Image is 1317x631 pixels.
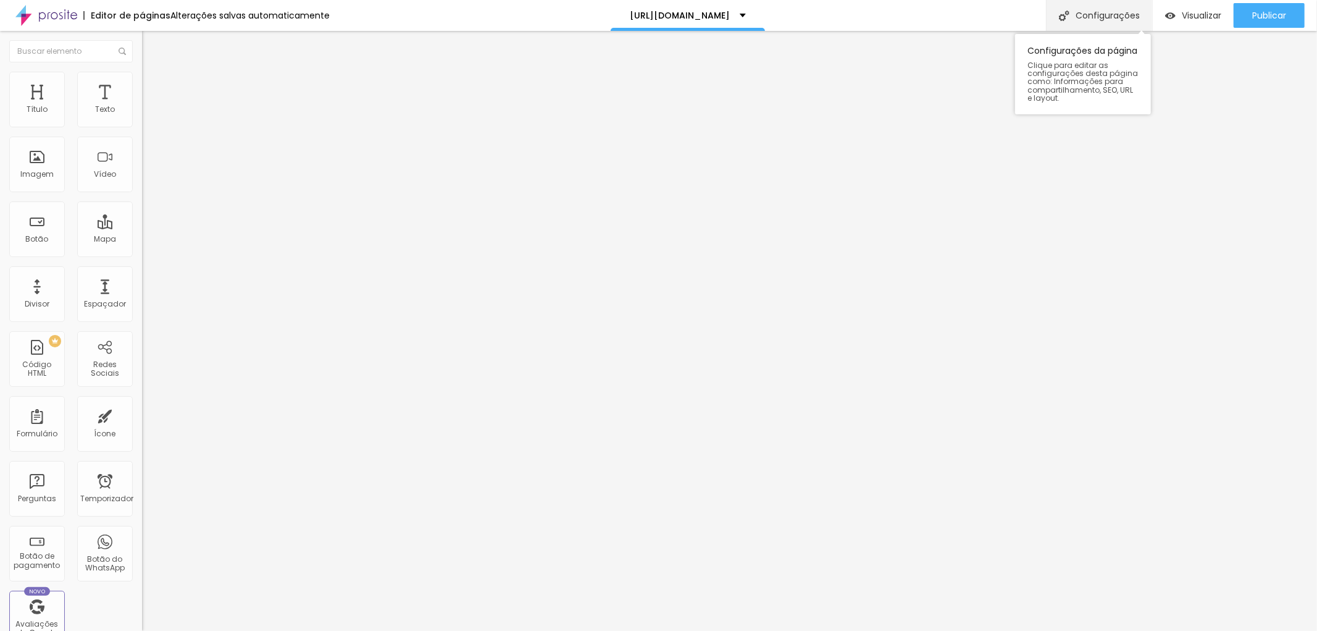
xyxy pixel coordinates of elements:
font: Imagem [20,169,54,179]
font: Vídeo [94,169,116,179]
button: Visualizar [1153,3,1234,28]
font: Configurações da página [1027,44,1137,57]
font: Divisor [25,299,49,309]
button: Publicar [1234,3,1305,28]
font: Redes Sociais [91,359,119,378]
font: Formulário [17,428,57,439]
font: [URL][DOMAIN_NAME] [630,9,730,22]
font: Código HTML [23,359,52,378]
font: Editor de páginas [91,9,170,22]
font: Alterações salvas automaticamente [170,9,330,22]
img: view-1.svg [1165,11,1176,21]
font: Visualizar [1182,9,1221,22]
font: Espaçador [84,299,126,309]
iframe: Editor [142,31,1317,631]
font: Configurações [1076,9,1140,22]
img: Ícone [119,48,126,55]
font: Novo [29,588,46,595]
font: Clique para editar as configurações desta página como: Informações para compartilhamento, SEO, UR... [1027,60,1138,103]
font: Ícone [94,428,116,439]
font: Botão do WhatsApp [85,554,125,573]
font: Botão [26,234,49,244]
font: Mapa [94,234,116,244]
font: Publicar [1252,9,1286,22]
font: Botão de pagamento [14,551,61,570]
font: Título [27,104,48,114]
input: Buscar elemento [9,40,133,62]
font: Temporizador [80,493,133,504]
font: Texto [95,104,115,114]
font: Perguntas [18,493,56,504]
img: Ícone [1059,11,1069,21]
